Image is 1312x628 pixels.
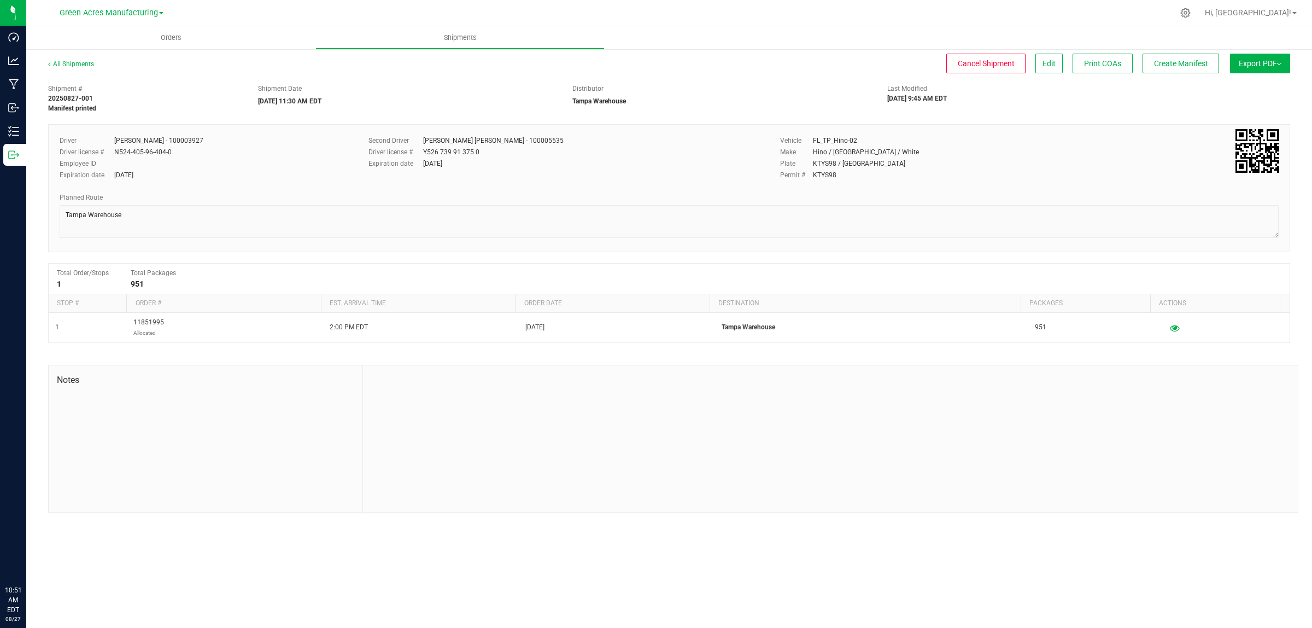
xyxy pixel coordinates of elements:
[60,159,114,168] label: Employee ID
[131,280,144,288] strong: 951
[60,170,114,180] label: Expiration date
[1073,54,1133,73] button: Print COAs
[780,136,813,146] label: Vehicle
[133,328,164,338] p: Allocated
[48,104,96,112] strong: Manifest printed
[60,8,158,18] span: Green Acres Manufacturing
[1179,8,1192,18] div: Manage settings
[813,147,919,157] div: Hino / [GEOGRAPHIC_DATA] / White
[423,147,479,157] div: Y526 739 91 375 0
[1042,59,1056,68] span: Edit
[1154,59,1208,68] span: Create Manifest
[8,102,19,113] inline-svg: Inbound
[1239,59,1281,68] span: Export PDF
[887,84,927,94] label: Last Modified
[60,136,114,146] label: Driver
[57,280,61,288] strong: 1
[1150,294,1280,313] th: Actions
[368,147,423,157] label: Driver license #
[946,54,1026,73] button: Cancel Shipment
[60,147,114,157] label: Driver license #
[114,136,203,146] div: [PERSON_NAME] - 100003927
[710,294,1021,313] th: Destination
[57,269,109,277] span: Total Order/Stops
[1205,8,1291,17] span: Hi, [GEOGRAPHIC_DATA]!
[60,194,103,201] span: Planned Route
[1035,54,1063,73] button: Edit
[958,59,1015,68] span: Cancel Shipment
[133,317,164,338] span: 11851995
[813,136,857,146] div: FL_TP_Hino-02
[1143,54,1219,73] button: Create Manifest
[1230,54,1290,73] button: Export PDF
[368,136,423,146] label: Second Driver
[8,149,19,160] inline-svg: Outbound
[49,294,126,313] th: Stop #
[315,26,605,49] a: Shipments
[780,147,813,157] label: Make
[26,26,315,49] a: Orders
[114,170,133,180] div: [DATE]
[887,95,947,102] strong: [DATE] 9:45 AM EDT
[8,32,19,43] inline-svg: Dashboard
[11,540,44,573] iframe: Resource center
[5,615,21,623] p: 08/27
[8,126,19,137] inline-svg: Inventory
[114,147,172,157] div: N524-405-96-404-0
[722,322,1022,333] p: Tampa Warehouse
[57,374,354,387] span: Notes
[5,585,21,615] p: 10:51 AM EDT
[146,33,196,43] span: Orders
[1021,294,1150,313] th: Packages
[48,95,93,102] strong: 20250827-001
[525,322,544,333] span: [DATE]
[258,84,302,94] label: Shipment Date
[1035,322,1046,333] span: 951
[780,159,813,168] label: Plate
[48,84,242,94] span: Shipment #
[813,170,836,180] div: KTYS98
[423,159,442,168] div: [DATE]
[330,322,368,333] span: 2:00 PM EDT
[1084,59,1121,68] span: Print COAs
[572,97,626,105] strong: Tampa Warehouse
[55,322,59,333] span: 1
[8,55,19,66] inline-svg: Analytics
[126,294,321,313] th: Order #
[813,159,905,168] div: KTYS98 / [GEOGRAPHIC_DATA]
[8,79,19,90] inline-svg: Manufacturing
[48,60,94,68] a: All Shipments
[780,170,813,180] label: Permit #
[515,294,710,313] th: Order date
[572,84,604,94] label: Distributor
[423,136,564,146] div: [PERSON_NAME] [PERSON_NAME] - 100005535
[368,159,423,168] label: Expiration date
[258,97,321,105] strong: [DATE] 11:30 AM EDT
[321,294,516,313] th: Est. arrival time
[1235,129,1279,173] img: Scan me!
[1235,129,1279,173] qrcode: 20250827-001
[429,33,491,43] span: Shipments
[131,269,176,277] span: Total Packages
